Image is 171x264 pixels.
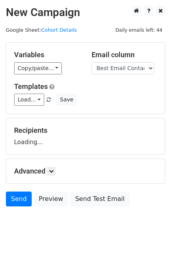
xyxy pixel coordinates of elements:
[113,26,165,34] span: Daily emails left: 44
[6,192,32,206] a: Send
[14,82,48,90] a: Templates
[14,126,157,135] h5: Recipients
[56,94,77,106] button: Save
[6,6,165,19] h2: New Campaign
[14,94,44,106] a: Load...
[14,62,62,74] a: Copy/paste...
[14,51,80,59] h5: Variables
[70,192,130,206] a: Send Test Email
[41,27,77,33] a: Cohort Details
[14,126,157,146] div: Loading...
[6,27,77,33] small: Google Sheet:
[34,192,68,206] a: Preview
[14,167,157,175] h5: Advanced
[92,51,157,59] h5: Email column
[113,27,165,33] a: Daily emails left: 44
